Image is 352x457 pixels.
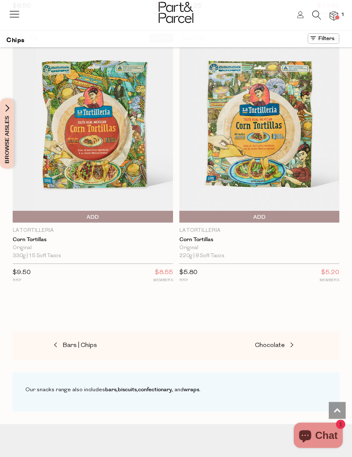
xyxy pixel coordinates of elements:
[13,227,173,235] p: La Tortilleria
[179,277,198,284] small: RRP
[13,34,173,223] img: Corn Tortillas
[179,227,340,235] p: La Tortilleria
[339,11,347,19] span: 1
[179,253,224,261] span: 220g | 8 Soft Tacos
[155,268,173,279] span: $8.55
[25,385,327,395] p: Our snacks range also includes , , , and .
[179,270,198,276] span: $5.80
[179,34,340,223] img: Corn Tortillas
[184,386,199,394] a: wraps
[13,245,173,253] div: Original
[13,237,173,244] a: Corn Tortillas
[3,99,12,169] span: Browse Aisles
[13,341,97,352] a: Bars | Chips
[13,211,173,223] button: Add To Parcel
[153,277,173,284] small: MEMBERS
[291,423,345,450] inbox-online-store-chat: Shopify online store chat
[105,386,116,394] a: bars
[321,268,339,279] span: $5.20
[138,386,172,394] a: confectionary
[13,253,61,261] span: 330g | 15 Soft Tacos
[62,343,97,349] span: Bars | Chips
[179,237,340,244] a: Corn Tortillas
[179,211,340,223] button: Add To Parcel
[118,386,137,394] a: biscuits
[320,277,339,284] small: MEMBERS
[159,2,193,23] img: Part&Parcel
[6,33,25,47] h1: Chips
[13,277,31,284] small: RRP
[255,343,285,349] span: Chocolate
[179,245,340,253] div: Original
[330,11,338,20] a: 1
[255,341,339,352] a: Chocolate
[13,270,31,276] span: $9.50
